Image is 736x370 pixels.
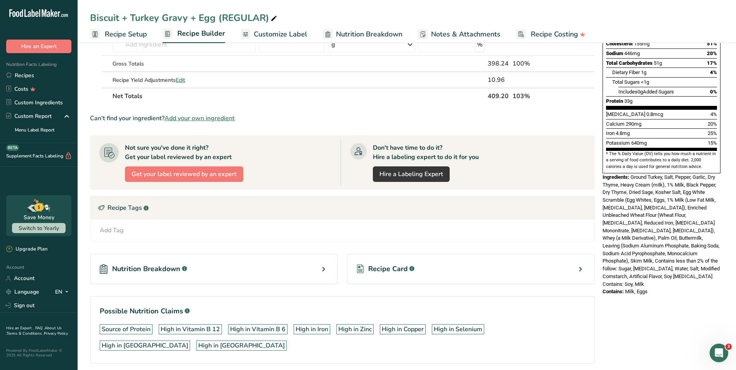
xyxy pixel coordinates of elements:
div: Can't find your ingredient? [90,114,595,123]
span: Recipe Setup [105,29,147,40]
span: [MEDICAL_DATA] [606,111,645,117]
button: Get your label reviewed by an expert [125,166,243,182]
span: Ingredients: [603,174,629,180]
span: 3 [726,344,732,350]
span: 20% [708,121,717,127]
div: High in [GEOGRAPHIC_DATA] [198,341,285,350]
div: 100% [513,59,558,68]
a: Recipe Costing [516,26,585,43]
div: Recipe Tags [90,196,594,220]
div: Custom Report [6,112,52,120]
span: 4% [710,111,717,117]
span: Protein [606,98,623,104]
a: Customize Label [241,26,307,43]
span: Dietary Fiber [612,69,640,75]
th: 103% [511,88,559,104]
span: Sodium [606,50,623,56]
div: High in Iron [296,325,328,334]
div: High in Zinc [338,325,372,334]
h1: Possible Nutrition Claims [100,306,585,316]
span: Contains: [603,289,624,294]
th: Net Totals [111,88,486,104]
div: Don't have time to do it? Hire a labeling expert to do it for you [373,143,479,162]
span: 17% [707,60,717,66]
a: Privacy Policy [44,331,68,336]
a: Recipe Setup [90,26,147,43]
span: Notes & Attachments [431,29,500,40]
div: 398.24 [488,59,510,68]
a: Hire a Labeling Expert [373,166,450,182]
span: 33g [624,98,632,104]
th: 409.20 [486,88,511,104]
span: Includes Added Sugars [618,89,674,95]
div: Recipe Yield Adjustments [113,76,256,84]
span: Switch to Yearly [19,225,59,232]
div: High in Vitamin B 6 [230,325,286,334]
div: High in Selenium [434,325,482,334]
span: 15% [708,140,717,146]
span: Recipe Card [368,264,408,274]
span: 446mg [624,50,640,56]
span: Total Sugars [612,79,640,85]
span: 51% [707,41,717,47]
span: 20% [707,50,717,56]
span: 0.8mcg [646,111,663,117]
span: Recipe Costing [531,29,578,40]
div: 10.96 [488,75,510,85]
a: Notes & Attachments [418,26,500,43]
div: High in [GEOGRAPHIC_DATA] [102,341,188,350]
a: Terms & Conditions . [7,331,44,336]
a: About Us . [6,325,62,336]
span: Nutrition Breakdown [112,264,180,274]
span: 290mg [626,121,641,127]
iframe: Intercom live chat [710,344,728,362]
span: 155mg [634,41,649,47]
span: Cholesterol [606,41,633,47]
span: 1g [641,69,646,75]
span: 640mg [631,140,647,146]
span: Milk, Eggs [625,289,648,294]
span: Total Carbohydrates [606,60,653,66]
span: Recipe Builder [177,28,225,39]
span: Get your label reviewed by an expert [132,169,237,179]
span: Add your own ingredient [165,114,235,123]
div: Powered By FoodLabelMaker © 2025 All Rights Reserved [6,348,71,358]
div: Add Tag [100,226,124,235]
a: Nutrition Breakdown [323,26,402,43]
span: 0g [637,89,643,95]
a: Recipe Builder [163,25,225,43]
span: 25% [708,130,717,136]
div: Biscuit + Turkey Gravy + Egg (REGULAR) [90,11,279,25]
div: EN [55,287,71,297]
div: Gross Totals [113,60,256,68]
a: Hire an Expert . [6,325,34,331]
div: Upgrade Plan [6,246,47,253]
a: FAQ . [35,325,45,331]
span: Nutrition Breakdown [336,29,402,40]
div: g [331,40,335,49]
button: Hire an Expert [6,40,71,53]
div: BETA [6,145,19,151]
div: Source of Protein [102,325,151,334]
span: 0% [710,89,717,95]
span: <1g [641,79,649,85]
span: 4% [710,69,717,75]
section: * The % Daily Value (DV) tells you how much a nutrient in a serving of food contributes to a dail... [606,151,717,170]
a: Language [6,285,39,299]
span: Customize Label [254,29,307,40]
span: Potassium [606,140,630,146]
div: High in Copper [382,325,424,334]
span: Calcium [606,121,625,127]
span: 4.8mg [616,130,630,136]
span: 51g [654,60,662,66]
span: Edit [176,76,185,84]
div: High in Vitamin B 12 [161,325,220,334]
button: Switch to Yearly [12,223,66,233]
div: Not sure you've done it right? Get your label reviewed by an expert [125,143,232,162]
span: Ground Turkey, Salt, Pepper, Garlic, Dry Thyme, Heavy Cream (milk), 1% Milk, Black Pepper, Dry Th... [603,174,720,287]
div: Save Money [24,213,54,221]
input: Add Ingredient [113,37,256,52]
span: Iron [606,130,615,136]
